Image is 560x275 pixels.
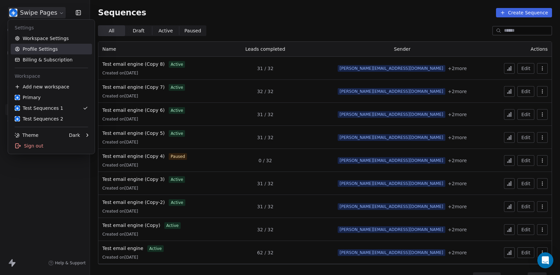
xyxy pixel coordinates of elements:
[15,105,63,111] div: Test Sequences 1
[11,44,92,54] a: Profile Settings
[11,33,92,44] a: Workspace Settings
[15,95,20,100] img: user_01J93QE9VH11XXZQZDP4TWZEES.jpg
[11,71,92,81] div: Workspace
[69,132,80,139] div: Dark
[15,116,20,121] img: user_01J93QE9VH11XXZQZDP4TWZEES.jpg
[11,81,92,92] div: Add new workspace
[11,22,92,33] div: Settings
[15,115,63,122] div: Test Sequences 2
[11,141,92,151] div: Sign out
[11,54,92,65] a: Billing & Subscription
[15,132,38,139] div: Theme
[15,94,41,101] div: Primary
[15,105,20,111] img: user_01J93QE9VH11XXZQZDP4TWZEES.jpg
